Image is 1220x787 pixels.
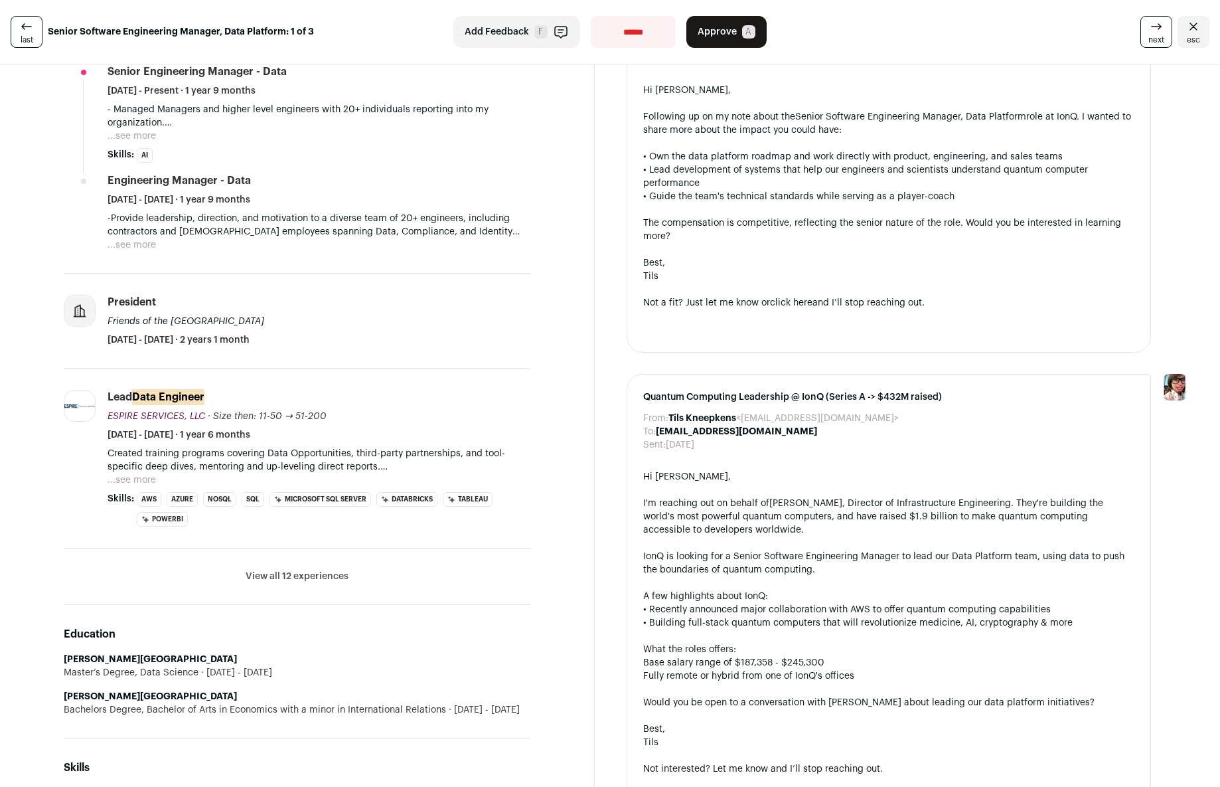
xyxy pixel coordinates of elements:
li: AI [137,148,153,163]
span: [DATE] - Present · 1 year 9 months [108,84,256,98]
div: President [108,295,156,309]
div: • Own the data platform roadmap and work directly with product, engineering, and sales teams [643,150,1134,163]
span: Base salary range of $187,358 - $245,300 [643,658,824,667]
button: ...see more [108,130,156,143]
div: IonQ is looking for a Senior Software Engineering Manager to lead our Data Platform team, using d... [643,550,1134,576]
li: Tableau [443,492,493,507]
p: - Managed Managers and higher level engineers with 20+ individuals reporting into my organization. [108,103,530,130]
div: The compensation is competitive, reflecting the senior nature of the role. Would you be intereste... [643,217,1134,243]
span: Skills: [108,492,134,505]
span: ESPIRE SERVICES, LLC [108,412,205,421]
span: · Size then: 11-50 → 51-200 [208,412,327,421]
div: Would you be open to a conversation with [PERSON_NAME] about leading our data platform initiatives? [643,696,1134,709]
button: View all 12 experiences [246,570,348,583]
img: 903b36b7e8b621c49176aaf97ff4eade1405dffc3f63f72656eca9252902b320.png [64,404,95,408]
span: Add Feedback [465,25,529,39]
div: • Guide the team's technical standards while serving as a player-coach [643,190,1134,203]
strong: [PERSON_NAME][GEOGRAPHIC_DATA] [64,692,237,701]
dd: <[EMAIL_ADDRESS][DOMAIN_NAME]> [668,412,899,425]
a: next [1140,16,1172,48]
div: Tils [643,736,1134,749]
li: Microsoft SQL Server [269,492,371,507]
span: [DATE] - [DATE] · 1 year 6 months [108,428,250,442]
div: • Recently announced major collaboration with AWS to offer quantum computing capabilities [643,603,1134,616]
div: Not interested? Let me know and I’ll stop reaching out. [643,762,1134,776]
div: What the roles offers: [643,643,1134,656]
div: Hi [PERSON_NAME], [643,84,1134,97]
li: Azure [167,492,198,507]
span: [PERSON_NAME], Director of Infrastructure Engineering [769,499,1011,508]
button: Approve A [686,16,767,48]
h2: Skills [64,760,530,776]
span: F [534,25,548,39]
a: Close [1178,16,1209,48]
li: AWS [137,492,161,507]
div: Master’s Degree, Data Science [64,666,530,679]
span: Approve [698,25,737,39]
div: • Building full-stack quantum computers that will revolutionize medicine, AI, cryptography & more [643,616,1134,630]
mark: Data Engineer [132,389,204,405]
div: Tils [643,270,1134,283]
span: Fully remote or hybrid from one of IonQ's offices [643,671,854,681]
dt: Sent: [643,438,666,452]
a: click here [770,298,812,307]
b: [EMAIL_ADDRESS][DOMAIN_NAME] [656,427,817,436]
button: ...see more [108,474,156,487]
li: SQL [242,492,264,507]
a: Senior Software Engineering Manager, Data Platform [795,112,1026,122]
div: Bachelors Degree, Bachelor of Arts in Economics with a minor in International Relations [64,703,530,717]
a: last [11,16,42,48]
h2: Education [64,626,530,642]
span: Friends of the [GEOGRAPHIC_DATA] [108,317,264,326]
div: Senior Engineering Manager - Data [108,64,287,79]
b: Tils Kneepkens [668,414,736,423]
div: Lead [108,390,204,404]
span: Skills: [108,148,134,161]
div: • Lead development of systems that help our engineers and scientists understand quantum computer ... [643,163,1134,190]
div: Best, [643,256,1134,270]
strong: Senior Software Engineering Manager, Data Platform: 1 of 3 [48,25,314,39]
div: Best, [643,723,1134,736]
span: esc [1187,35,1200,45]
dt: From: [643,412,668,425]
img: company-logo-placeholder-414d4e2ec0e2ddebbe968bf319fdfe5acfe0c9b87f798d344e800bc9a89632a0.png [64,296,95,326]
span: [DATE] - [DATE] [446,703,520,717]
span: [DATE] - [DATE] · 1 year 9 months [108,193,250,207]
p: Created training programs covering Data Opportunities, third-party partnerships, and tool-specifi... [108,447,530,474]
li: NoSQL [203,492,236,507]
button: Add Feedback F [453,16,580,48]
dt: To: [643,425,656,438]
img: 14759586-medium_jpg [1162,374,1188,400]
span: Quantum Computing Leadership @ IonQ (Series A -> $432M raised) [643,391,1134,404]
span: A [742,25,755,39]
span: last [21,35,33,45]
div: I'm reaching out on behalf of . They're building the world's most powerful quantum computers, and... [643,497,1134,537]
div: Following up on my note about the role at IonQ. I wanted to share more about the impact you could... [643,110,1134,137]
span: [DATE] - [DATE] · 2 years 1 month [108,333,250,347]
li: PowerBI [137,512,188,527]
p: -Provide leadership, direction, and motivation to a diverse team of 20+ engineers, including cont... [108,212,530,238]
div: Not a fit? Just let me know or and I’ll stop reaching out. [643,296,1134,309]
dd: [DATE] [666,438,694,452]
button: ...see more [108,238,156,252]
strong: [PERSON_NAME][GEOGRAPHIC_DATA] [64,655,237,664]
span: next [1148,35,1164,45]
div: A few highlights about IonQ: [643,590,1134,603]
div: Hi [PERSON_NAME], [643,470,1134,483]
div: Engineering Manager - Data [108,173,251,188]
span: [DATE] - [DATE] [198,666,272,679]
li: Databricks [376,492,437,507]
